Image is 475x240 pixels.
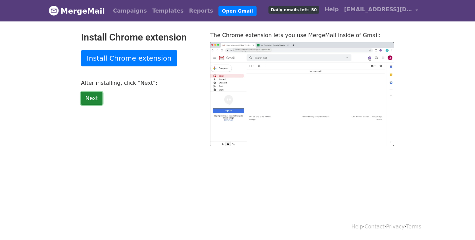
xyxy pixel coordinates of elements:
[322,3,341,16] a: Help
[186,4,216,18] a: Reports
[441,207,475,240] iframe: Chat Widget
[81,92,102,105] a: Next
[81,50,177,66] a: Install Chrome extension
[218,6,256,16] a: Open Gmail
[341,3,421,19] a: [EMAIL_ADDRESS][DOMAIN_NAME]
[351,224,363,230] a: Help
[365,224,384,230] a: Contact
[149,4,186,18] a: Templates
[210,32,394,39] p: The Chrome extension lets you use MergeMail inside of Gmail:
[49,5,59,16] img: MergeMail logo
[344,5,412,14] span: [EMAIL_ADDRESS][DOMAIN_NAME]
[81,79,200,86] p: After installing, click "Next":
[406,224,421,230] a: Terms
[49,4,105,18] a: MergeMail
[386,224,405,230] a: Privacy
[266,3,322,16] a: Daily emails left: 50
[110,4,149,18] a: Campaigns
[81,32,200,43] h2: Install Chrome extension
[268,6,319,14] span: Daily emails left: 50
